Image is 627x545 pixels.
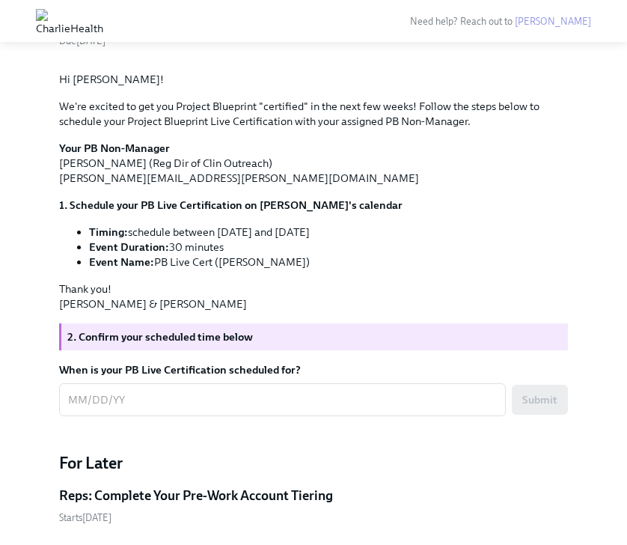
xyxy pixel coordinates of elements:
strong: 2. Confirm your scheduled time below [67,330,253,344]
label: When is your PB Live Certification scheduled for? [59,362,568,377]
p: Thank you! [PERSON_NAME] & [PERSON_NAME] [59,281,568,311]
li: PB Live Cert ([PERSON_NAME]) [89,255,568,270]
p: We're excited to get you Project Blueprint "certified" in the next few weeks! Follow the steps be... [59,99,568,129]
strong: Timing: [89,225,128,239]
span: Monday, September 1st 2025, 11:00 am [59,512,111,523]
li: schedule between [DATE] and [DATE] [89,225,568,240]
p: [PERSON_NAME] (Reg Dir of Clin Outreach) [PERSON_NAME][EMAIL_ADDRESS][PERSON_NAME][DOMAIN_NAME] [59,141,568,186]
p: Hi [PERSON_NAME]! [59,72,568,87]
h4: For Later [59,452,568,475]
img: CharlieHealth [36,9,103,33]
span: Need help? Reach out to [410,16,591,27]
strong: Event Duration: [89,240,169,254]
li: 30 minutes [89,240,568,255]
strong: Event Name: [89,255,154,269]
strong: 1. Schedule your PB Live Certification on [PERSON_NAME]'s calendar [59,198,403,212]
strong: Your PB Non-Manager [59,141,170,155]
a: [PERSON_NAME] [515,16,591,27]
a: Reps: Complete Your Pre-Work Account TieringStarts[DATE] [59,487,568,525]
h5: Reps: Complete Your Pre-Work Account Tiering [59,487,333,505]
